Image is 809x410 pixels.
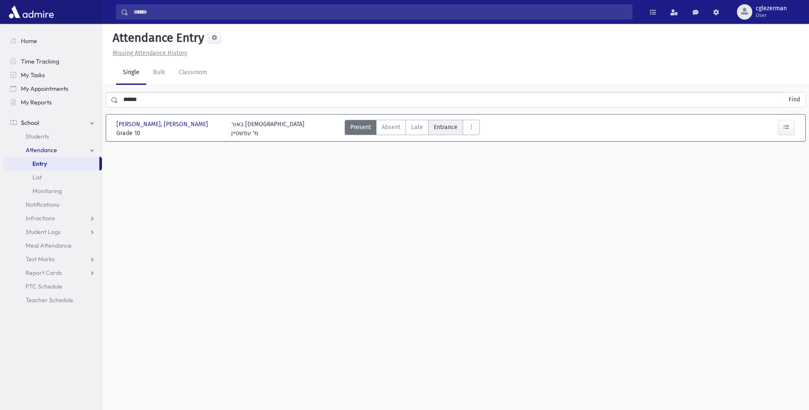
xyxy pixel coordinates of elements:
[26,201,59,208] span: Notifications
[26,296,73,304] span: Teacher Schedule
[26,269,62,277] span: Report Cards
[21,37,37,45] span: Home
[21,58,59,65] span: Time Tracking
[32,187,62,195] span: Monitoring
[21,119,39,127] span: School
[411,123,423,132] span: Late
[116,120,210,129] span: [PERSON_NAME], [PERSON_NAME]
[350,123,371,132] span: Present
[3,198,102,211] a: Notifications
[21,85,68,92] span: My Appointments
[26,228,61,236] span: Student Logs
[26,255,55,263] span: Test Marks
[26,214,55,222] span: Infractions
[231,120,304,138] div: באור [DEMOGRAPHIC_DATA] מ' עפשטיין
[3,130,102,143] a: Students
[756,5,787,12] span: cglezerman
[3,252,102,266] a: Test Marks
[113,49,187,57] u: Missing Attendance History
[172,61,214,85] a: Classroom
[26,133,49,140] span: Students
[3,239,102,252] a: Meal Attendance
[21,98,52,106] span: My Reports
[3,34,102,48] a: Home
[26,242,72,249] span: Meal Attendance
[783,92,805,107] button: Find
[382,123,400,132] span: Absent
[21,71,45,79] span: My Tasks
[128,4,632,20] input: Search
[3,225,102,239] a: Student Logs
[116,129,223,138] span: Grade 10
[3,116,102,130] a: School
[3,55,102,68] a: Time Tracking
[3,170,102,184] a: List
[32,173,42,181] span: List
[345,120,480,138] div: AttTypes
[434,123,458,132] span: Entrance
[3,293,102,307] a: Teacher Schedule
[26,146,57,154] span: Attendance
[3,82,102,95] a: My Appointments
[32,160,47,167] span: Entry
[3,184,102,198] a: Monitoring
[3,157,99,170] a: Entry
[7,3,56,20] img: AdmirePro
[3,143,102,157] a: Attendance
[146,61,172,85] a: Bulk
[26,283,62,290] span: PTC Schedule
[3,280,102,293] a: PTC Schedule
[3,211,102,225] a: Infractions
[109,31,204,45] h5: Attendance Entry
[756,12,787,19] span: User
[3,95,102,109] a: My Reports
[116,61,146,85] a: Single
[3,266,102,280] a: Report Cards
[109,49,187,57] a: Missing Attendance History
[3,68,102,82] a: My Tasks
